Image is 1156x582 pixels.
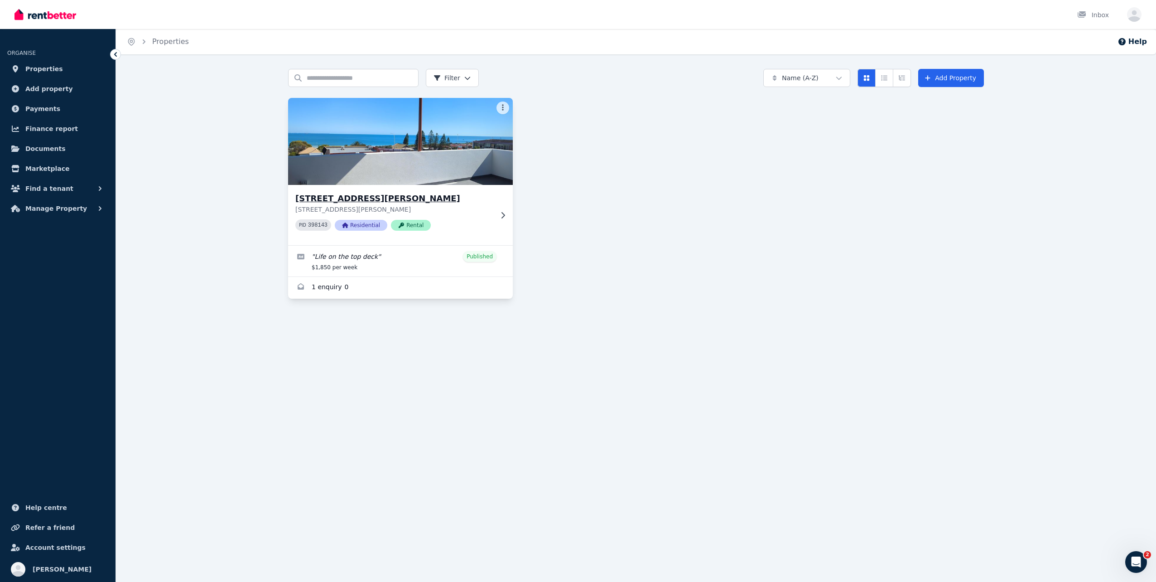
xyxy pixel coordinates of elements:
[335,220,387,231] span: Residential
[25,502,67,513] span: Help centre
[7,519,108,537] a: Refer a friend
[25,183,73,194] span: Find a tenant
[116,29,200,54] nav: Breadcrumb
[7,538,108,557] a: Account settings
[7,499,108,517] a: Help centre
[295,205,493,214] p: [STREET_ADDRESS][PERSON_NAME]
[7,160,108,178] a: Marketplace
[1117,36,1147,47] button: Help
[25,542,86,553] span: Account settings
[33,564,92,575] span: [PERSON_NAME]
[893,69,911,87] button: Expanded list view
[433,73,460,82] span: Filter
[288,98,513,245] a: 12/8 McCabe St, North Fremantle[STREET_ADDRESS][PERSON_NAME][STREET_ADDRESS][PERSON_NAME]PID 3981...
[763,69,850,87] button: Name (A-Z)
[7,199,108,218] button: Manage Property
[25,163,69,174] span: Marketplace
[7,120,108,138] a: Finance report
[875,69,893,87] button: Compact list view
[283,96,519,187] img: 12/8 McCabe St, North Fremantle
[1125,551,1147,573] iframe: Intercom live chat
[25,143,66,154] span: Documents
[1077,10,1109,19] div: Inbox
[7,140,108,158] a: Documents
[1144,551,1151,558] span: 2
[918,69,984,87] a: Add Property
[857,69,876,87] button: Card view
[295,192,493,205] h3: [STREET_ADDRESS][PERSON_NAME]
[25,103,60,114] span: Payments
[25,203,87,214] span: Manage Property
[25,123,78,134] span: Finance report
[25,522,75,533] span: Refer a friend
[391,220,431,231] span: Rental
[299,223,306,228] small: PID
[7,80,108,98] a: Add property
[7,179,108,198] button: Find a tenant
[857,69,911,87] div: View options
[7,100,108,118] a: Payments
[308,222,328,228] code: 398143
[288,246,513,276] a: Edit listing: Life on the top deck
[288,277,513,299] a: Enquiries for 12/8 McCabe St, North Fremantle
[782,73,819,82] span: Name (A-Z)
[25,83,73,94] span: Add property
[7,50,36,56] span: ORGANISE
[152,37,189,46] a: Properties
[496,102,509,114] button: More options
[7,60,108,78] a: Properties
[426,69,479,87] button: Filter
[25,63,63,74] span: Properties
[14,8,76,21] img: RentBetter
